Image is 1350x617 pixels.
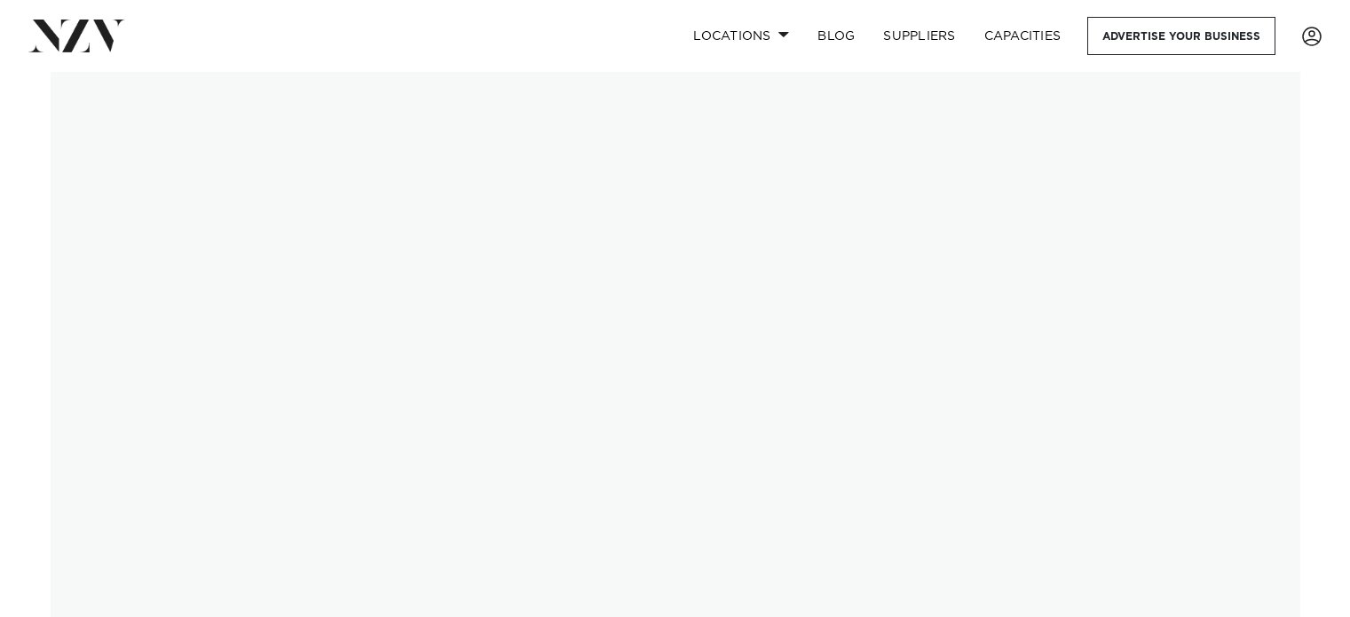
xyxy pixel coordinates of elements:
a: Advertise your business [1087,17,1275,55]
a: BLOG [803,17,869,55]
a: SUPPLIERS [869,17,969,55]
img: nzv-logo.png [28,20,125,51]
a: Locations [679,17,803,55]
a: Capacities [970,17,1076,55]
